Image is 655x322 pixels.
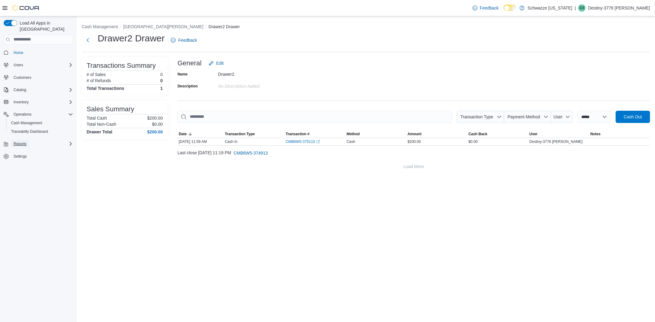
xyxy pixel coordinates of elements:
[11,153,29,160] a: Settings
[14,75,31,80] span: Customers
[11,129,48,134] span: Traceabilty Dashboard
[588,4,650,12] p: Destiny-3776 [PERSON_NAME]
[616,111,650,123] button: Cash Out
[9,128,50,135] a: Traceabilty Dashboard
[467,130,528,138] button: Cash Back
[347,132,360,136] span: Method
[87,72,106,77] h6: # of Sales
[480,5,499,11] span: Feedback
[316,140,320,144] svg: External link
[231,147,270,159] button: CMB6W5-374913
[1,140,76,148] button: Reports
[218,81,300,89] div: No Description added
[147,129,163,134] h4: $200.00
[11,152,73,160] span: Settings
[11,111,34,118] button: Operations
[206,57,226,69] button: Edit
[470,2,501,14] a: Feedback
[14,100,29,105] span: Inventory
[404,163,424,170] span: Load More
[11,86,29,94] button: Catalog
[14,87,26,92] span: Catalog
[624,114,642,120] span: Cash Out
[147,116,163,121] p: $200.00
[11,49,73,56] span: Home
[508,114,540,119] span: Payment Method
[87,129,112,134] h4: Drawer Total
[177,147,650,159] div: Last close [DATE] 11:19 PM
[177,111,452,123] input: This is a search bar. As you type, the results lower in the page will automatically filter.
[179,132,187,136] span: Date
[87,62,156,69] h3: Transactions Summary
[11,98,31,106] button: Inventory
[1,73,76,82] button: Customers
[11,61,25,69] button: Users
[87,86,124,91] h4: Total Transactions
[1,110,76,119] button: Operations
[160,78,163,83] p: 0
[406,130,467,138] button: Amount
[177,72,188,77] label: Name
[87,105,134,113] h3: Sales Summary
[11,74,34,81] a: Customers
[225,132,255,136] span: Transaction Type
[4,46,73,177] nav: Complex example
[1,152,76,161] button: Settings
[11,49,26,56] a: Home
[225,139,237,144] p: Cash In
[460,114,493,119] span: Transaction Type
[580,4,584,12] span: D3
[457,111,504,123] button: Transaction Type
[551,111,573,123] button: User
[589,130,650,138] button: Notes
[168,34,199,46] a: Feedback
[11,61,73,69] span: Users
[11,140,73,148] span: Reports
[407,132,421,136] span: Amount
[347,139,355,144] span: Cash
[9,119,45,127] a: Cash Management
[87,78,111,83] h6: # of Refunds
[504,5,517,11] input: Dark Mode
[82,24,650,31] nav: An example of EuiBreadcrumbs
[6,119,76,127] button: Cash Management
[554,114,563,119] span: User
[82,24,118,29] button: Cash Management
[407,139,421,144] span: $200.00
[14,50,23,55] span: Home
[177,138,224,145] div: [DATE] 11:59 AM
[177,59,201,67] h3: General
[578,4,586,12] div: Destiny-3776 Herrera
[14,154,27,159] span: Settings
[1,61,76,69] button: Users
[87,116,107,121] h6: Total Cash
[286,132,309,136] span: Transaction #
[11,140,29,148] button: Reports
[123,24,203,29] button: [GEOGRAPHIC_DATA][PERSON_NAME]
[160,72,163,77] p: 0
[284,130,345,138] button: Transaction #
[14,112,32,117] span: Operations
[345,130,406,138] button: Method
[218,69,300,77] div: Drawer2
[529,139,583,144] span: Destiny-3776 [PERSON_NAME]
[9,119,73,127] span: Cash Management
[286,139,320,144] a: CMB6W5-375110External link
[1,48,76,57] button: Home
[1,98,76,106] button: Inventory
[160,86,163,91] h4: 1
[467,138,528,145] div: $0.00
[529,132,538,136] span: User
[82,34,94,46] button: Next
[11,121,42,125] span: Cash Management
[234,150,268,156] span: CMB6W5-374913
[17,20,73,32] span: Load All Apps in [GEOGRAPHIC_DATA]
[9,128,73,135] span: Traceabilty Dashboard
[11,98,73,106] span: Inventory
[575,4,576,12] p: |
[528,4,572,12] p: Schwazze [US_STATE]
[14,63,23,67] span: Users
[6,127,76,136] button: Traceabilty Dashboard
[87,122,116,127] h6: Total Non-Cash
[504,111,551,123] button: Payment Method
